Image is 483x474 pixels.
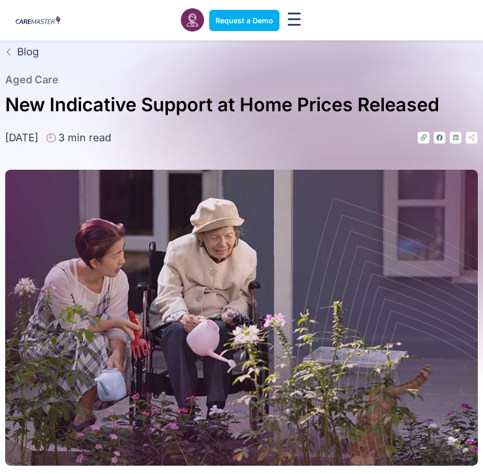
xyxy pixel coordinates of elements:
a: Aged Care [5,73,58,86]
span: Request a Demo [215,16,273,25]
h1: New Indicative Support at Home Prices Released [5,94,478,116]
span: 3 min read [56,131,111,144]
a: Blog [5,46,478,58]
img: CareMaster Logo [15,16,60,25]
span: Blog [14,46,39,58]
img: A caregiver and an elderly woman in a wheelchair enjoy gardening together, surrounded by blooming... [5,170,478,466]
time: [DATE] [5,131,38,144]
a: Request a Demo [209,10,279,31]
div: Menu Toggle [285,9,304,32]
